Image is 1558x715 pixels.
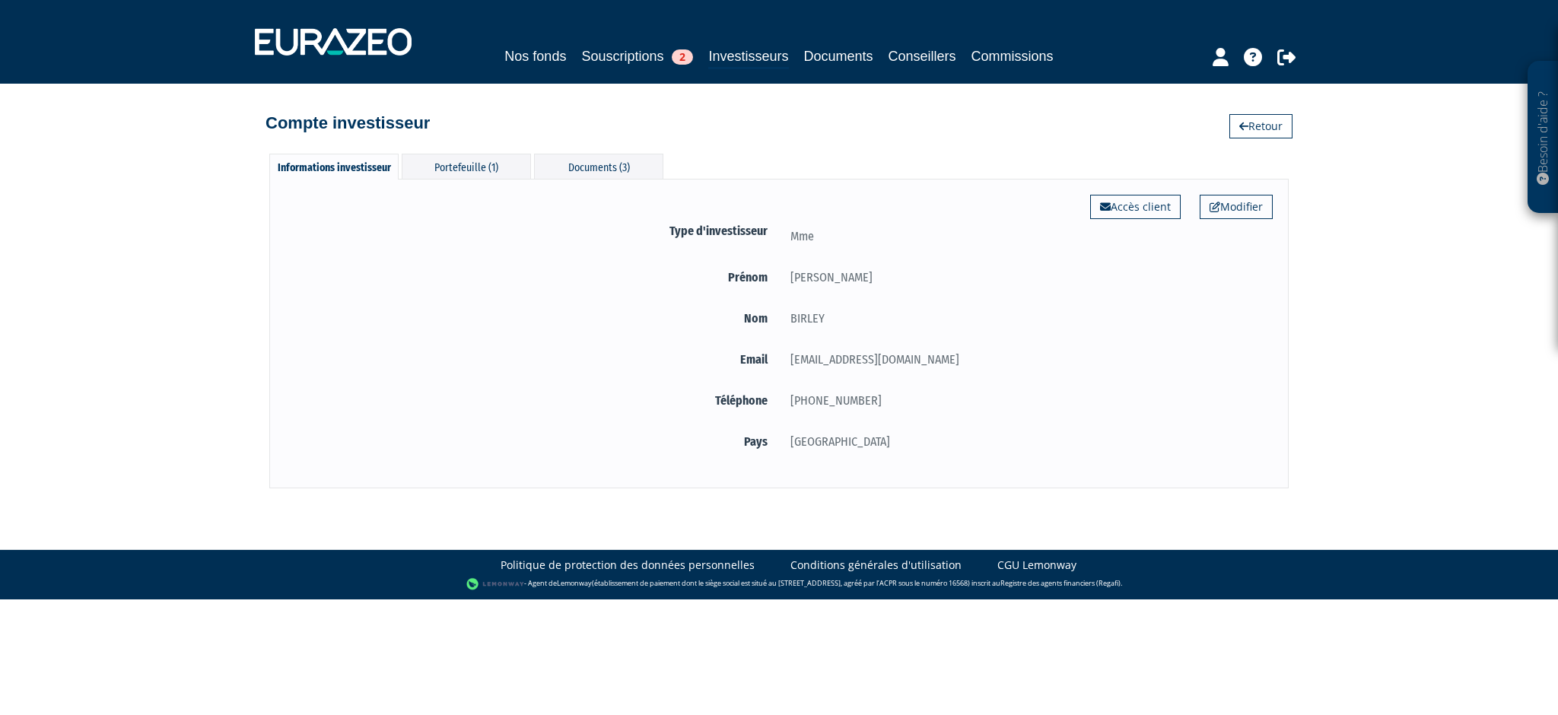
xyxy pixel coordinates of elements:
div: [PHONE_NUMBER] [779,391,1273,410]
a: Politique de protection des données personnelles [501,558,755,573]
label: Nom [285,309,779,328]
label: Pays [285,432,779,451]
div: [GEOGRAPHIC_DATA] [779,432,1273,451]
a: Modifier [1200,195,1273,219]
a: Commissions [971,46,1054,67]
div: [EMAIL_ADDRESS][DOMAIN_NAME] [779,350,1273,369]
a: Conseillers [889,46,956,67]
a: Retour [1229,114,1293,138]
label: Email [285,350,779,369]
a: Accès client [1090,195,1181,219]
div: - Agent de (établissement de paiement dont le siège social est situé au [STREET_ADDRESS], agréé p... [15,577,1543,592]
div: [PERSON_NAME] [779,268,1273,287]
div: Documents (3) [534,154,663,179]
a: CGU Lemonway [997,558,1076,573]
img: 1732889491-logotype_eurazeo_blanc_rvb.png [255,28,412,56]
a: Nos fonds [504,46,566,67]
p: Besoin d'aide ? [1534,69,1552,206]
div: Mme [779,227,1273,246]
a: Documents [804,46,873,67]
label: Téléphone [285,391,779,410]
a: Lemonway [557,579,592,589]
div: Portefeuille (1) [402,154,531,179]
div: BIRLEY [779,309,1273,328]
a: Souscriptions2 [581,46,693,67]
span: 2 [672,49,693,65]
label: Prénom [285,268,779,287]
a: Registre des agents financiers (Regafi) [1000,579,1121,589]
a: Investisseurs [708,46,788,69]
h4: Compte investisseur [265,114,430,132]
label: Type d'investisseur [285,221,779,240]
img: logo-lemonway.png [466,577,525,592]
a: Conditions générales d'utilisation [790,558,962,573]
div: Informations investisseur [269,154,399,180]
